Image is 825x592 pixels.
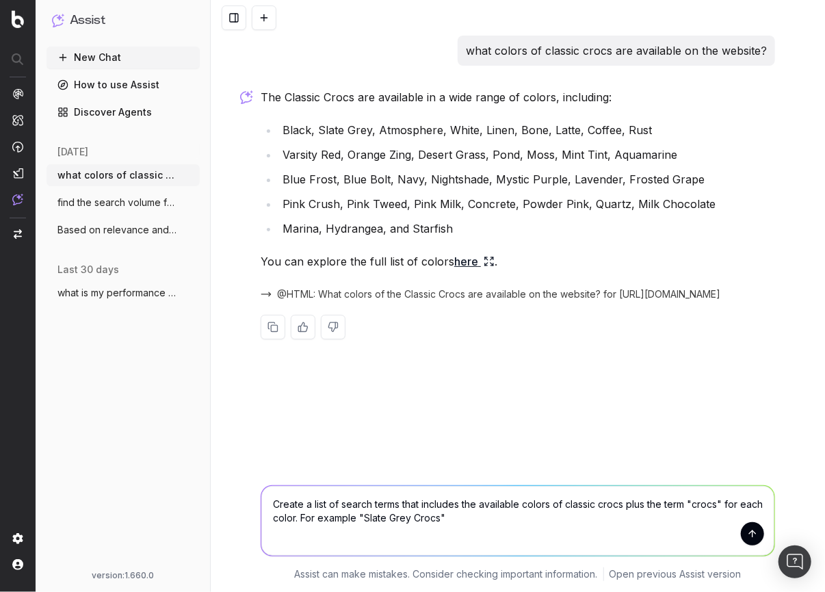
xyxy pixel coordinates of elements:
li: Pink Crush, Pink Tweed, Pink Milk, Concrete, Powder Pink, Quartz, Milk Chocolate [278,194,775,214]
img: Switch project [14,229,22,239]
a: Discover Agents [47,101,200,123]
img: Assist [12,194,23,205]
button: Assist [52,11,194,30]
span: [DATE] [57,145,88,159]
span: @HTML: What colors of the Classic Crocs are available on the website? for [URL][DOMAIN_NAME] [277,287,720,301]
img: Setting [12,533,23,544]
button: Based on relevance and business value, w [47,219,200,241]
span: Based on relevance and business value, w [57,223,178,237]
div: version: 1.660.0 [52,570,194,581]
img: Studio [12,168,23,179]
li: Marina, Hydrangea, and Starfish [278,219,775,238]
button: what colors of classic crocs are availab [47,164,200,186]
li: Blue Frost, Blue Bolt, Navy, Nightshade, Mystic Purple, Lavender, Frosted Grape [278,170,775,189]
span: what colors of classic crocs are availab [57,168,178,182]
button: @HTML: What colors of the Classic Crocs are available on the website? for [URL][DOMAIN_NAME] [261,287,737,301]
img: Botify logo [12,10,24,28]
a: here [454,252,495,271]
img: Activation [12,141,23,153]
h1: Assist [70,11,105,30]
span: last 30 days [57,263,119,276]
img: Assist [52,14,64,27]
span: find the search volume for the top 100 k [57,196,178,209]
a: How to use Assist [47,74,200,96]
textarea: Create a list of search terms that includes the available colors of classic crocs plus the term "... [261,486,774,556]
span: what is my performance and visibility fo [57,286,178,300]
img: Botify assist logo [240,90,253,104]
p: You can explore the full list of colors . [261,252,775,271]
p: what colors of classic crocs are available on the website? [466,41,767,60]
img: Intelligence [12,114,23,126]
li: Varsity Red, Orange Zing, Desert Grass, Pond, Moss, Mint Tint, Aquamarine [278,145,775,164]
button: New Chat [47,47,200,68]
button: what is my performance and visibility fo [47,282,200,304]
p: The Classic Crocs are available in a wide range of colors, including: [261,88,775,107]
img: My account [12,559,23,570]
li: Black, Slate Grey, Atmosphere, White, Linen, Bone, Latte, Coffee, Rust [278,120,775,140]
a: Open previous Assist version [610,567,742,581]
button: find the search volume for the top 100 k [47,192,200,214]
div: Open Intercom Messenger [778,545,811,578]
p: Assist can make mistakes. Consider checking important information. [295,567,598,581]
img: Analytics [12,88,23,99]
